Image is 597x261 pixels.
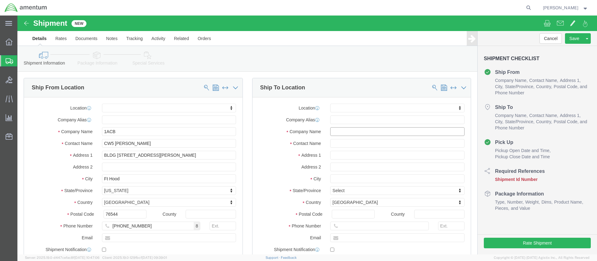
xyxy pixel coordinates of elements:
span: [DATE] 10:47:06 [74,256,99,259]
span: Server: 2025.19.0-d447cefac8f [25,256,99,259]
span: Client: 2025.19.0-129fbcf [102,256,167,259]
span: [DATE] 09:39:01 [142,256,167,259]
span: Copyright © [DATE]-[DATE] Agistix Inc., All Rights Reserved [494,255,590,260]
img: logo [4,3,47,12]
button: [PERSON_NAME] [543,4,589,11]
a: Support [266,256,281,259]
iframe: FS Legacy Container [17,16,597,254]
a: Feedback [281,256,297,259]
span: Ronald Pineda [543,4,578,11]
